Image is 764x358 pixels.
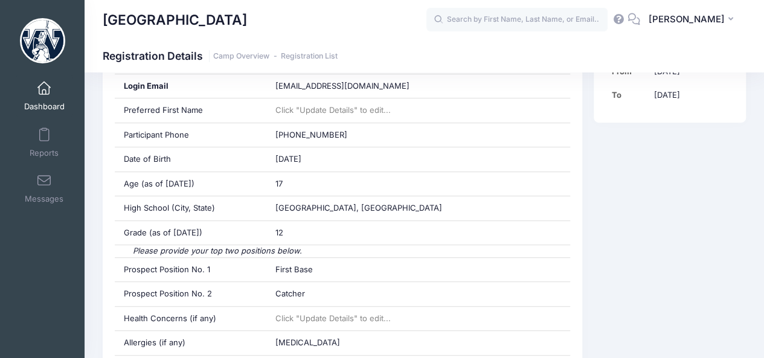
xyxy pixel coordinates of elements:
[275,80,426,92] span: [EMAIL_ADDRESS][DOMAIN_NAME]
[281,52,338,61] a: Registration List
[115,258,267,282] div: Prospect Position No. 1
[275,313,391,323] span: Click "Update Details" to edit...
[115,172,267,196] div: Age (as of [DATE])
[115,74,267,98] div: Login Email
[103,50,338,62] h1: Registration Details
[640,6,746,34] button: [PERSON_NAME]
[275,264,313,274] span: First Base
[648,83,735,107] td: [DATE]
[25,194,63,205] span: Messages
[115,245,571,257] div: Please provide your top two positions below.
[115,331,267,355] div: Allergies (if any)
[24,102,65,112] span: Dashboard
[275,105,391,115] span: Click "Update Details" to edit...
[115,147,267,171] div: Date of Birth
[20,18,65,63] img: Westminster College
[30,148,59,158] span: Reports
[275,228,283,237] span: 12
[103,6,247,34] h1: [GEOGRAPHIC_DATA]
[115,221,267,245] div: Grade (as of [DATE])
[275,203,442,213] span: [GEOGRAPHIC_DATA], [GEOGRAPHIC_DATA]
[648,13,724,26] span: [PERSON_NAME]
[275,179,283,188] span: 17
[426,8,608,32] input: Search by First Name, Last Name, or Email...
[115,123,267,147] div: Participant Phone
[115,307,267,331] div: Health Concerns (if any)
[275,289,305,298] span: Catcher
[213,52,269,61] a: Camp Overview
[115,282,267,306] div: Prospect Position No. 2
[115,98,267,123] div: Preferred First Name
[275,337,340,347] span: [MEDICAL_DATA]
[275,130,347,139] span: [PHONE_NUMBER]
[115,196,267,220] div: High School (City, State)
[16,121,73,164] a: Reports
[16,75,73,117] a: Dashboard
[16,167,73,209] a: Messages
[275,154,301,164] span: [DATE]
[612,83,649,107] td: To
